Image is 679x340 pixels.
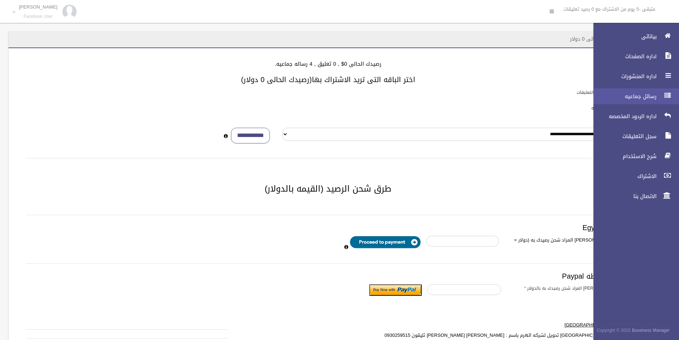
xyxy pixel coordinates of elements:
[587,88,679,104] a: رسائل جماعيه
[587,193,659,200] span: الاتصال بنا
[587,148,679,164] a: شرح الاستخدام
[26,224,631,232] h3: Egypt payment
[587,113,659,120] span: اداره الردود المخصصه
[26,272,631,280] h3: الدفع بواسطه Paypal
[587,93,659,100] span: رسائل جماعيه
[587,68,679,84] a: اداره المنشورات
[587,173,659,180] span: الاشتراك
[17,61,639,67] h4: رصيدك الحالى 0$ , 0 تعليق , 4 رساله جماعيه.
[587,188,679,204] a: الاتصال بنا
[561,32,648,46] header: الاشتراك - رصيدك الحالى 0 دولار
[62,5,77,19] img: 84628273_176159830277856_972693363922829312_n.jpg
[591,104,633,112] label: باقات الرسائل الجماعيه
[369,284,422,296] input: Submit
[597,326,631,334] span: Copyright © 2015
[587,128,679,144] a: سجل التعليقات
[19,14,57,19] small: Facebook User
[19,4,57,10] p: [PERSON_NAME]
[587,49,679,64] a: اداره الصفحات
[587,168,679,184] a: الاشتراك
[587,33,659,40] span: بياناتى
[504,236,629,253] label: ادخل [PERSON_NAME] المراد شحن رصيدك به (دولار = 35 جنيه )
[17,184,639,193] h2: طرق شحن الرصيد (القيمه بالدولار)
[587,108,679,124] a: اداره الردود المخصصه
[587,29,679,44] a: بياناتى
[364,321,625,329] label: من [GEOGRAPHIC_DATA]
[506,284,634,292] label: ادخل [PERSON_NAME] المراد شحن رصيدك به بالدولار
[587,153,659,160] span: شرح الاستخدام
[587,73,659,80] span: اداره المنشورات
[632,326,670,334] strong: Bussiness Manager
[587,53,659,60] span: اداره الصفحات
[17,76,639,83] h3: اختر الباقه التى تريد الاشتراك بها(رصيدك الحالى 0 دولار)
[577,88,633,96] label: باقات الرد الالى على التعليقات
[587,133,659,140] span: سجل التعليقات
